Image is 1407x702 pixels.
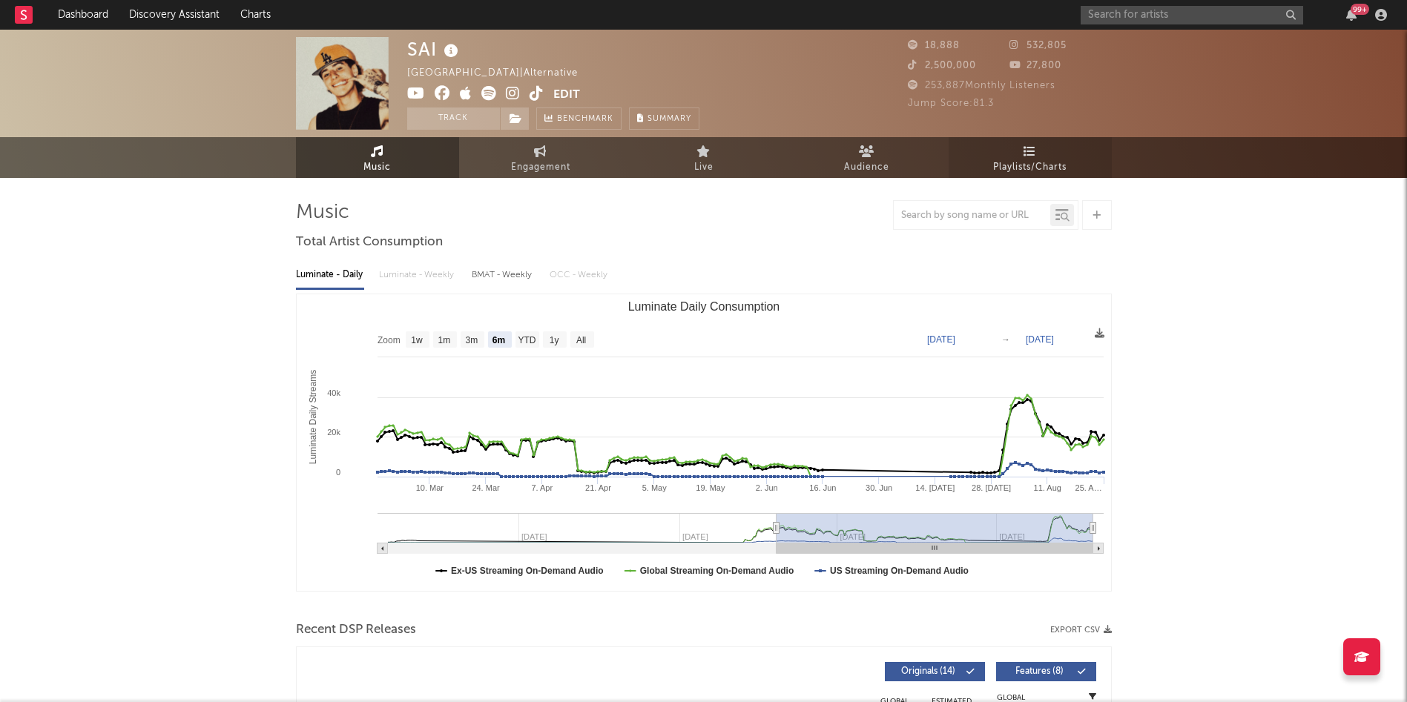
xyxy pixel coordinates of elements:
[407,64,595,82] div: [GEOGRAPHIC_DATA] | Alternative
[1001,334,1010,345] text: →
[642,483,667,492] text: 5. May
[438,335,450,345] text: 1m
[472,262,535,288] div: BMAT - Weekly
[1026,334,1054,345] text: [DATE]
[576,335,585,345] text: All
[465,335,478,345] text: 3m
[830,566,969,576] text: US Streaming On-Demand Audio
[553,86,580,105] button: Edit
[411,335,423,345] text: 1w
[1081,6,1303,24] input: Search for artists
[296,262,364,288] div: Luminate - Daily
[407,37,462,62] div: SAI
[1346,9,1357,21] button: 99+
[327,388,340,397] text: 40k
[1351,4,1369,15] div: 99 +
[809,483,836,492] text: 16. Jun
[949,137,1112,178] a: Playlists/Charts
[1075,483,1101,492] text: 25. A…
[648,115,691,123] span: Summary
[296,234,443,251] span: Total Artist Consumption
[296,137,459,178] a: Music
[894,210,1050,222] input: Search by song name or URL
[639,566,794,576] text: Global Streaming On-Demand Audio
[557,110,613,128] span: Benchmark
[511,159,570,176] span: Engagement
[378,335,401,345] text: Zoom
[472,483,500,492] text: 24. Mar
[1050,626,1112,635] button: Export CSV
[407,107,500,130] button: Track
[894,667,963,676] span: Originals ( 14 )
[518,335,536,345] text: YTD
[844,159,889,176] span: Audience
[459,137,622,178] a: Engagement
[308,370,318,464] text: Luminate Daily Streams
[585,483,611,492] text: 21. Apr
[1009,61,1061,70] span: 27,800
[993,159,1067,176] span: Playlists/Charts
[915,483,955,492] text: 14. [DATE]
[908,99,994,108] span: Jump Score: 81.3
[363,159,391,176] span: Music
[531,483,553,492] text: 7. Apr
[785,137,949,178] a: Audience
[908,81,1055,90] span: 253,887 Monthly Listeners
[327,428,340,437] text: 20k
[885,662,985,681] button: Originals(14)
[627,300,780,313] text: Luminate Daily Consumption
[866,483,892,492] text: 30. Jun
[415,483,444,492] text: 10. Mar
[549,335,558,345] text: 1y
[1006,667,1074,676] span: Features ( 8 )
[451,566,604,576] text: Ex-US Streaming On-Demand Audio
[694,159,714,176] span: Live
[492,335,504,345] text: 6m
[908,41,960,50] span: 18,888
[1033,483,1061,492] text: 11. Aug
[296,621,416,639] span: Recent DSP Releases
[629,107,699,130] button: Summary
[996,662,1096,681] button: Features(8)
[1009,41,1067,50] span: 532,805
[908,61,976,70] span: 2,500,000
[927,334,955,345] text: [DATE]
[536,107,622,130] a: Benchmark
[622,137,785,178] a: Live
[335,468,340,477] text: 0
[755,483,777,492] text: 2. Jun
[972,483,1011,492] text: 28. [DATE]
[297,294,1111,591] svg: Luminate Daily Consumption
[696,483,725,492] text: 19. May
